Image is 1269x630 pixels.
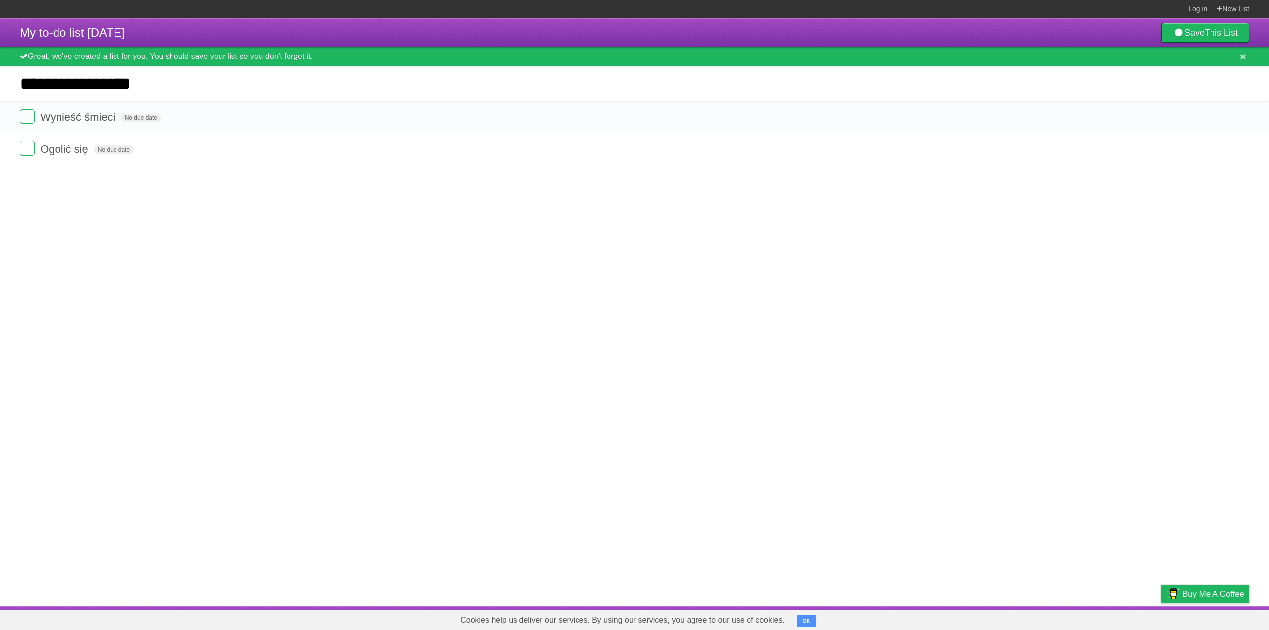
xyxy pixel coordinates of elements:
[40,111,117,123] span: Wynieść śmieci
[94,145,134,154] span: No due date
[797,615,816,627] button: OK
[1182,585,1244,603] span: Buy me a coffee
[1166,585,1180,602] img: Buy me a coffee
[1149,609,1174,628] a: Privacy
[1187,609,1249,628] a: Suggest a feature
[20,26,125,39] span: My to-do list [DATE]
[1161,585,1249,603] a: Buy me a coffee
[1115,609,1137,628] a: Terms
[20,109,35,124] label: Done
[1161,23,1249,43] a: SaveThis List
[1030,609,1050,628] a: About
[1062,609,1102,628] a: Developers
[20,141,35,156] label: Done
[121,114,161,122] span: No due date
[1205,28,1238,38] b: This List
[40,143,91,155] span: Ogolić się
[451,610,795,630] span: Cookies help us deliver our services. By using our services, you agree to our use of cookies.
